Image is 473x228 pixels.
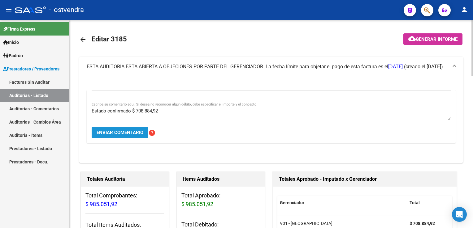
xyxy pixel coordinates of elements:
[3,52,23,59] span: Padrón
[407,196,447,209] datatable-header-cell: Total
[408,35,416,42] mat-icon: cloud_download
[79,57,463,77] mat-expansion-panel-header: ESTA AUDITORÍA ESTÁ ABIERTA A OBJECIONES POR PARTE DEL GERENCIADOR. La fecha límite para objetar ...
[280,200,304,205] span: Gerenciador
[85,191,164,209] h3: Total Comprobantes:
[3,65,59,72] span: Prestadores / Proveedores
[452,207,467,222] div: Open Intercom Messenger
[79,77,463,163] div: ESTA AUDITORÍA ESTÁ ABIERTA A OBJECIONES POR PARTE DEL GERENCIADOR. La fecha límite para objetar ...
[277,196,407,209] datatable-header-cell: Gerenciador
[85,201,117,207] span: $ 985.051,92
[49,3,84,17] span: - ostvendra
[97,130,143,135] span: Enviar comentario
[461,6,468,13] mat-icon: person
[410,200,420,205] span: Total
[410,221,435,226] strong: $ 708.884,92
[5,6,12,13] mat-icon: menu
[388,64,404,70] span: [DATE].
[79,36,87,43] mat-icon: arrow_back
[416,36,458,42] span: Generar informe
[87,174,163,184] h1: Totales Auditoría
[148,129,156,137] mat-icon: help
[279,174,450,184] h1: Totales Aprobado - Imputado x Gerenciador
[280,221,332,226] span: V01 - [GEOGRAPHIC_DATA]
[92,35,127,43] span: Editar 3185
[404,63,443,70] span: (creado el [DATE])
[3,39,19,46] span: Inicio
[3,26,35,32] span: Firma Express
[181,191,260,209] h3: Total Aprobado:
[183,174,258,184] h1: Items Auditados
[403,33,462,45] button: Generar informe
[92,127,148,138] button: Enviar comentario
[181,201,213,207] span: $ 985.051,92
[87,64,404,70] span: ESTA AUDITORÍA ESTÁ ABIERTA A OBJECIONES POR PARTE DEL GERENCIADOR. La fecha límite para objetar ...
